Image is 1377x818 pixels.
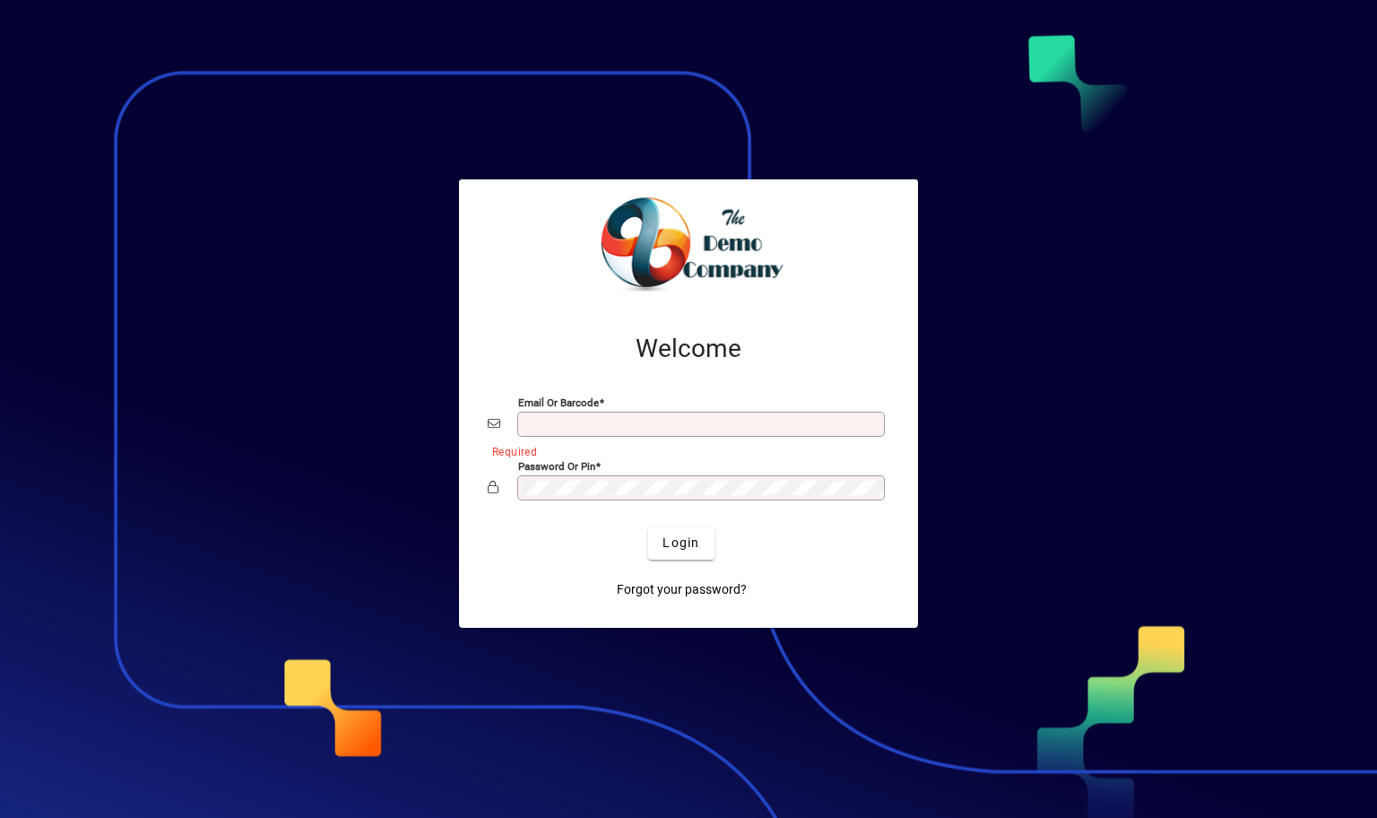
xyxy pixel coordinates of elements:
h2: Welcome [488,334,889,364]
span: Login [663,534,699,553]
button: Login [648,527,714,560]
span: Forgot your password? [617,580,747,599]
mat-label: Email or Barcode [518,396,599,408]
mat-error: Required [492,441,875,460]
a: Forgot your password? [610,574,754,606]
mat-label: Password or Pin [518,459,595,472]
